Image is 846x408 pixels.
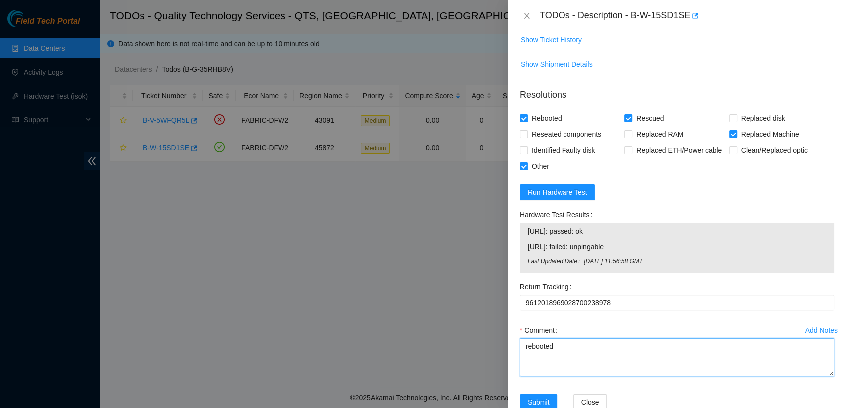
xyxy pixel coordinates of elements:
span: [URL]: failed: unpingable [528,241,826,252]
button: Run Hardware Test [520,184,595,200]
span: Replaced Machine [737,126,803,142]
button: Show Shipment Details [520,56,593,72]
span: Reseated components [528,126,605,142]
span: Replaced RAM [632,126,687,142]
span: Rescued [632,110,668,126]
p: Resolutions [520,80,834,102]
button: Add Notes [805,322,838,338]
span: Replaced ETH/Power cable [632,142,726,158]
span: close [523,12,531,20]
span: [URL]: passed: ok [528,226,826,237]
span: Show Ticket History [521,34,582,45]
label: Return Tracking [520,279,576,295]
span: Show Shipment Details [521,59,593,70]
span: Identified Faulty disk [528,142,599,158]
textarea: Comment [520,338,834,376]
span: Clean/Replaced optic [737,142,812,158]
button: Close [520,11,534,21]
span: Last Updated Date [528,257,584,266]
span: Close [581,397,599,408]
div: TODOs - Description - B-W-15SD1SE [540,8,834,24]
span: Replaced disk [737,110,789,126]
span: Other [528,158,553,174]
label: Comment [520,322,562,338]
span: Rebooted [528,110,566,126]
button: Show Ticket History [520,32,582,48]
span: Submit [528,397,550,408]
span: Run Hardware Test [528,187,587,198]
span: [DATE] 11:56:58 GMT [584,257,826,266]
label: Hardware Test Results [520,207,596,223]
input: Return Tracking [520,295,834,310]
div: Add Notes [805,327,838,334]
